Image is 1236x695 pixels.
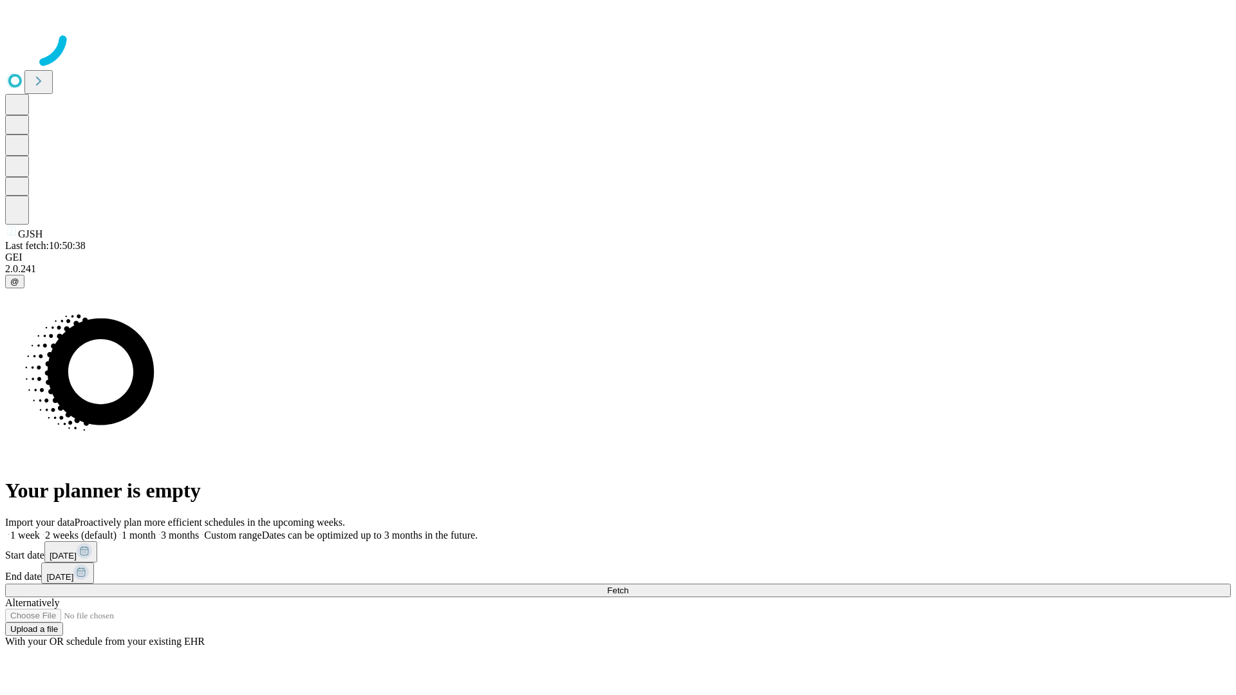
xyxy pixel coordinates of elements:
[5,562,1231,584] div: End date
[5,597,59,608] span: Alternatively
[18,228,42,239] span: GJSH
[5,479,1231,503] h1: Your planner is empty
[46,572,73,582] span: [DATE]
[122,530,156,541] span: 1 month
[10,277,19,286] span: @
[41,562,94,584] button: [DATE]
[262,530,478,541] span: Dates can be optimized up to 3 months in the future.
[44,541,97,562] button: [DATE]
[607,586,628,595] span: Fetch
[5,275,24,288] button: @
[75,517,345,528] span: Proactively plan more efficient schedules in the upcoming weeks.
[5,252,1231,263] div: GEI
[5,240,86,251] span: Last fetch: 10:50:38
[5,263,1231,275] div: 2.0.241
[204,530,261,541] span: Custom range
[5,636,205,647] span: With your OR schedule from your existing EHR
[45,530,117,541] span: 2 weeks (default)
[10,530,40,541] span: 1 week
[50,551,77,561] span: [DATE]
[5,622,63,636] button: Upload a file
[5,517,75,528] span: Import your data
[5,541,1231,562] div: Start date
[5,584,1231,597] button: Fetch
[161,530,199,541] span: 3 months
